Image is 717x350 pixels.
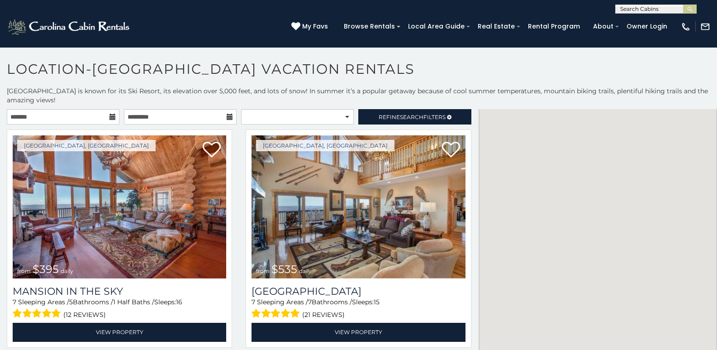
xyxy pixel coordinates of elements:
[358,109,471,125] a: RefineSearchFilters
[291,22,330,32] a: My Favs
[256,140,394,151] a: [GEOGRAPHIC_DATA], [GEOGRAPHIC_DATA]
[13,285,226,297] a: Mansion In The Sky
[13,298,16,306] span: 7
[113,298,154,306] span: 1 Half Baths /
[473,19,519,34] a: Real Estate
[69,298,73,306] span: 5
[302,22,328,31] span: My Favs
[13,135,226,278] a: from $395 daily
[308,298,312,306] span: 7
[271,263,297,276] span: $535
[400,114,423,120] span: Search
[63,309,106,321] span: (12 reviews)
[13,135,226,278] img: 1714397315_thumbnail.jpeg
[203,141,221,160] a: Add to favorites
[404,19,469,34] a: Local Area Guide
[13,297,226,321] div: Sleeping Areas / Bathrooms / Sleeps:
[379,114,446,120] span: Refine Filters
[176,298,182,306] span: 16
[61,268,73,274] span: daily
[589,19,618,34] a: About
[252,135,465,278] a: from $535 daily
[252,297,465,321] div: Sleeping Areas / Bathrooms / Sleeps:
[256,268,270,274] span: from
[442,141,460,160] a: Add to favorites
[17,140,156,151] a: [GEOGRAPHIC_DATA], [GEOGRAPHIC_DATA]
[252,323,465,341] a: View Property
[700,22,710,32] img: mail-regular-white.png
[339,19,399,34] a: Browse Rentals
[302,309,345,321] span: (21 reviews)
[374,298,380,306] span: 15
[523,19,584,34] a: Rental Program
[299,268,312,274] span: daily
[252,298,255,306] span: 7
[17,268,31,274] span: from
[252,285,465,297] h3: Southern Star Lodge
[681,22,691,32] img: phone-regular-white.png
[7,18,132,36] img: White-1-2.png
[252,135,465,278] img: 1714394220_thumbnail.jpeg
[252,285,465,297] a: [GEOGRAPHIC_DATA]
[33,263,59,276] span: $395
[622,19,672,34] a: Owner Login
[13,323,226,341] a: View Property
